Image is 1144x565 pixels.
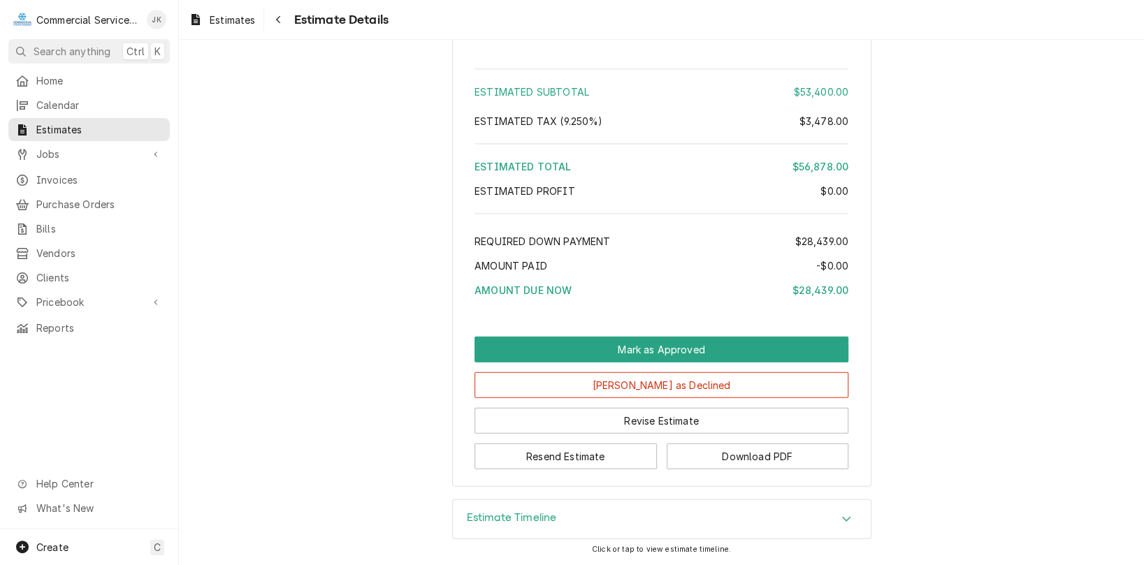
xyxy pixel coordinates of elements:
[475,64,848,307] div: Amount Summary
[792,283,848,298] div: $28,439.00
[36,295,142,309] span: Pricebook
[8,217,170,240] a: Bills
[475,159,848,174] div: Estimated Total
[267,8,289,31] button: Navigate back
[475,258,848,273] div: Amount Paid
[8,497,170,520] a: Go to What's New
[8,168,170,191] a: Invoices
[289,10,389,29] span: Estimate Details
[475,337,848,469] div: Button Group
[34,44,110,59] span: Search anything
[147,10,166,29] div: JK
[453,500,871,539] div: Accordion Header
[475,337,848,362] div: Button Group Row
[475,283,848,298] div: Amount Due Now
[126,44,145,59] span: Ctrl
[36,147,142,161] span: Jobs
[793,85,848,99] div: $53,400.00
[8,118,170,141] a: Estimates
[36,501,161,515] span: What's New
[36,221,163,236] span: Bills
[475,86,589,98] span: Estimated Subtotal
[475,115,603,127] span: Estimated Tax ( 9.250% )
[8,193,170,216] a: Purchase Orders
[475,185,575,197] span: Estimated Profit
[36,541,68,553] span: Create
[154,44,161,59] span: K
[8,39,170,64] button: Search anythingCtrlK
[475,337,848,362] button: Mark as Approved
[592,545,731,554] span: Click or tap to view estimate timeline.
[36,197,163,212] span: Purchase Orders
[799,114,848,129] div: $3,478.00
[8,94,170,117] a: Calendar
[467,511,557,524] h3: Estimate Timeline
[475,408,848,434] button: Revise Estimate
[475,362,848,398] div: Button Group Row
[452,499,871,540] div: Estimate Timeline
[13,10,32,29] div: C
[792,159,848,174] div: $56,878.00
[36,98,163,112] span: Calendar
[475,85,848,99] div: Estimated Subtotal
[475,260,547,272] span: Amount Paid
[667,443,849,469] button: Download PDF
[13,10,32,29] div: Commercial Service Co.'s Avatar
[475,434,848,469] div: Button Group Row
[36,122,163,137] span: Estimates
[8,142,170,166] a: Go to Jobs
[475,372,848,398] button: [PERSON_NAME] as Declined
[820,184,848,198] div: $0.00
[453,500,871,539] button: Accordion Details Expand Trigger
[475,398,848,434] div: Button Group Row
[475,114,848,129] div: Estimated Tax
[36,476,161,491] span: Help Center
[36,270,163,285] span: Clients
[36,173,163,187] span: Invoices
[8,242,170,265] a: Vendors
[8,69,170,92] a: Home
[795,234,848,249] div: $28,439.00
[8,291,170,314] a: Go to Pricebook
[210,13,255,27] span: Estimates
[8,472,170,495] a: Go to Help Center
[816,258,848,273] div: -$0.00
[36,321,163,335] span: Reports
[475,161,571,173] span: Estimated Total
[154,540,161,555] span: C
[8,266,170,289] a: Clients
[36,13,139,27] div: Commercial Service Co.
[475,184,848,198] div: Estimated Profit
[147,10,166,29] div: John Key's Avatar
[8,316,170,339] a: Reports
[475,284,572,296] span: Amount Due Now
[475,443,657,469] button: Resend Estimate
[475,235,610,247] span: Required Down Payment
[183,8,261,31] a: Estimates
[36,73,163,88] span: Home
[36,246,163,261] span: Vendors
